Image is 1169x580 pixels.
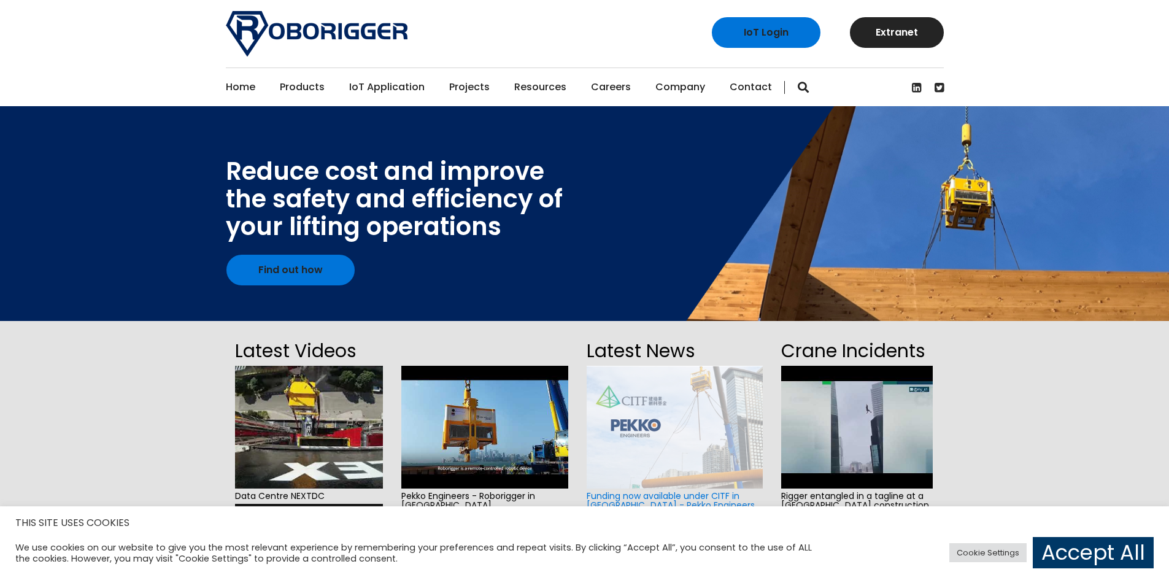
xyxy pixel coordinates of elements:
[1033,537,1154,568] a: Accept All
[587,490,755,511] a: Funding now available under CITF in [GEOGRAPHIC_DATA] - Pekko Engineers
[514,68,566,106] a: Resources
[949,543,1027,562] a: Cookie Settings
[591,68,631,106] a: Careers
[15,515,1154,531] h5: THIS SITE USES COOKIES
[781,366,933,489] img: hqdefault.jpg
[280,68,325,106] a: Products
[226,255,355,285] a: Find out how
[655,68,705,106] a: Company
[235,489,383,504] span: Data Centre NEXTDC
[226,68,255,106] a: Home
[730,68,772,106] a: Contact
[349,68,425,106] a: IoT Application
[235,336,383,366] h2: Latest Videos
[850,17,944,48] a: Extranet
[781,489,933,523] span: Rigger entangled in a tagline at a [GEOGRAPHIC_DATA] construction site
[226,11,407,56] img: Roborigger
[235,366,383,489] img: hqdefault.jpg
[226,158,563,241] div: Reduce cost and improve the safety and efficiency of your lifting operations
[15,542,812,564] div: We use cookies on our website to give you the most relevant experience by remembering your prefer...
[587,336,762,366] h2: Latest News
[781,336,933,366] h2: Crane Incidents
[401,366,569,489] img: hqdefault.jpg
[449,68,490,106] a: Projects
[712,17,820,48] a: IoT Login
[401,489,569,514] span: Pekko Engineers - Roborigger in [GEOGRAPHIC_DATA]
